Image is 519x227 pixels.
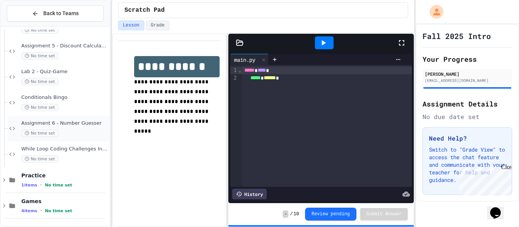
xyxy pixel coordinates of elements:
button: Back to Teams [7,5,104,22]
button: Submit Answer [360,208,408,220]
h3: Need Help? [429,134,506,143]
span: Conditionals Bingo [21,94,108,101]
span: No time set [45,183,72,188]
iframe: chat widget [456,164,511,196]
div: My Account [422,3,445,20]
h2: Assignment Details [422,99,512,109]
div: 1 [230,67,238,74]
iframe: chat widget [487,197,511,219]
span: Scratch Pad [125,6,165,15]
span: No time set [21,130,59,137]
span: • [40,182,42,188]
span: Practice [21,172,108,179]
div: main.py [230,54,269,65]
div: 2 [230,74,238,82]
div: [EMAIL_ADDRESS][DOMAIN_NAME] [425,78,510,83]
div: No due date set [422,112,512,121]
span: No time set [21,52,59,59]
h1: Fall 2025 Intro [422,31,491,41]
span: Back to Teams [43,9,79,17]
p: Switch to "Grade View" to access the chat feature and communicate with your teacher for help and ... [429,146,506,184]
span: Games [21,198,108,205]
span: 10 [294,211,299,217]
span: Submit Answer [366,211,402,217]
span: Lab 2 - Quiz-Game [21,69,108,75]
span: 4 items [21,208,37,213]
div: main.py [230,56,259,64]
div: Chat with us now!Close [3,3,52,48]
span: No time set [21,104,59,111]
span: - [283,210,288,218]
button: Review pending [305,208,356,221]
span: Assignment 6 - Number Guesser [21,120,108,127]
span: No time set [21,78,59,85]
span: No time set [21,155,59,163]
span: No time set [21,27,59,34]
span: 1 items [21,183,37,188]
button: Grade [146,20,169,30]
span: No time set [45,208,72,213]
span: Fold line [238,67,242,73]
span: / [290,211,293,217]
div: [PERSON_NAME] [425,70,510,77]
span: Assignment 5 - Discount Calculator [21,43,108,49]
button: Lesson [118,20,144,30]
span: While Loop Coding Challenges In-Class [21,146,108,152]
span: • [40,208,42,214]
h2: Your Progress [422,54,512,64]
div: History [232,189,267,199]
